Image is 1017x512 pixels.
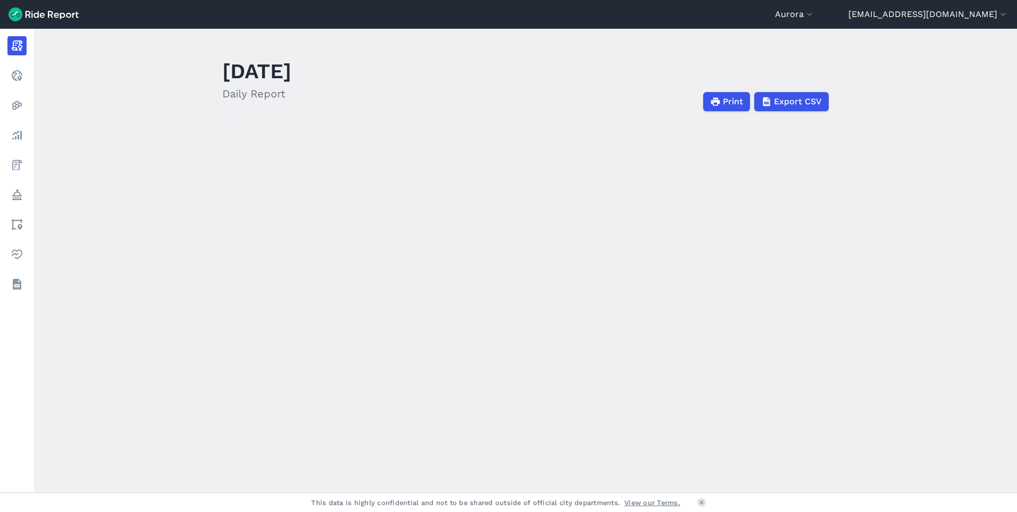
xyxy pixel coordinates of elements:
a: View our Terms. [624,498,680,508]
button: Print [703,92,750,111]
a: Policy [7,185,27,204]
a: Health [7,245,27,264]
span: Print [723,95,743,108]
img: Ride Report [9,7,79,21]
button: Aurora [775,8,815,21]
a: Datasets [7,275,27,294]
h2: Daily Report [222,86,291,102]
span: Export CSV [774,95,822,108]
a: Fees [7,155,27,175]
button: [EMAIL_ADDRESS][DOMAIN_NAME] [848,8,1008,21]
a: Areas [7,215,27,234]
button: Export CSV [754,92,829,111]
a: Realtime [7,66,27,85]
a: Heatmaps [7,96,27,115]
h1: [DATE] [222,56,291,86]
a: Report [7,36,27,55]
a: Analyze [7,126,27,145]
